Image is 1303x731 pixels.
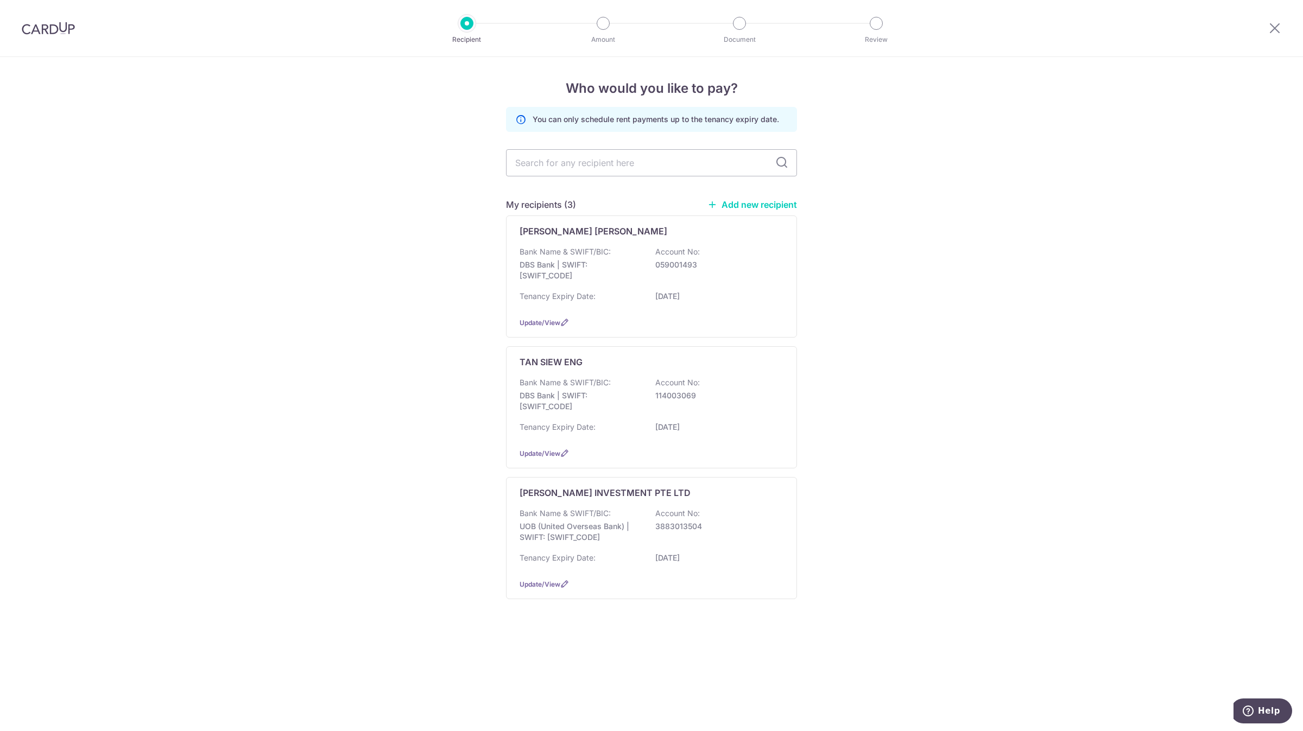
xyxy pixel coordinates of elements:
p: DBS Bank | SWIFT: [SWIFT_CODE] [520,259,641,281]
p: [DATE] [655,291,777,302]
input: Search for any recipient here [506,149,797,176]
p: Review [836,34,916,45]
p: 114003069 [655,390,777,401]
h5: My recipients (3) [506,198,576,211]
p: 059001493 [655,259,777,270]
h4: Who would you like to pay? [506,79,797,98]
p: Bank Name & SWIFT/BIC: [520,377,611,388]
p: [DATE] [655,552,777,563]
a: Update/View [520,449,560,457]
p: Tenancy Expiry Date: [520,552,596,563]
p: Amount [563,34,643,45]
p: Bank Name & SWIFT/BIC: [520,246,611,257]
a: Update/View [520,319,560,327]
p: Account No: [655,377,700,388]
p: UOB (United Overseas Bank) | SWIFT: [SWIFT_CODE] [520,521,641,543]
p: Account No: [655,508,700,519]
img: CardUp [22,22,75,35]
p: Document [699,34,780,45]
p: Bank Name & SWIFT/BIC: [520,508,611,519]
a: Update/View [520,580,560,588]
p: [PERSON_NAME] [PERSON_NAME] [520,225,667,238]
p: Tenancy Expiry Date: [520,291,596,302]
a: Add new recipient [707,199,797,210]
iframe: Opens a widget where you can find more information [1234,698,1292,726]
p: You can only schedule rent payments up to the tenancy expiry date. [533,114,779,125]
p: 3883013504 [655,521,777,532]
p: Account No: [655,246,700,257]
p: [PERSON_NAME] INVESTMENT PTE LTD [520,486,691,499]
p: Tenancy Expiry Date: [520,422,596,433]
p: [DATE] [655,422,777,433]
p: DBS Bank | SWIFT: [SWIFT_CODE] [520,390,641,412]
p: TAN SIEW ENG [520,355,583,368]
p: Recipient [427,34,507,45]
